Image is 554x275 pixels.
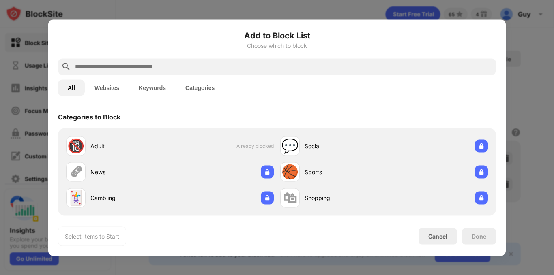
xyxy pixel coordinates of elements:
img: search.svg [61,62,71,71]
div: Adult [90,142,170,150]
div: Social [305,142,384,150]
button: Categories [176,79,224,96]
div: Done [472,233,486,239]
div: Choose which to block [58,42,496,49]
button: All [58,79,85,96]
div: Categories to Block [58,113,120,121]
div: Sports [305,168,384,176]
button: Websites [85,79,129,96]
div: Select Items to Start [65,232,119,240]
div: Shopping [305,194,384,202]
div: 🃏 [67,190,84,206]
div: 🗞 [69,164,83,180]
span: Already blocked [236,143,274,149]
h6: Add to Block List [58,29,496,41]
div: 💬 [281,138,298,154]
div: News [90,168,170,176]
div: Gambling [90,194,170,202]
div: Cancel [428,233,447,240]
div: 🏀 [281,164,298,180]
div: 🛍 [283,190,297,206]
button: Keywords [129,79,176,96]
div: 🔞 [67,138,84,154]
